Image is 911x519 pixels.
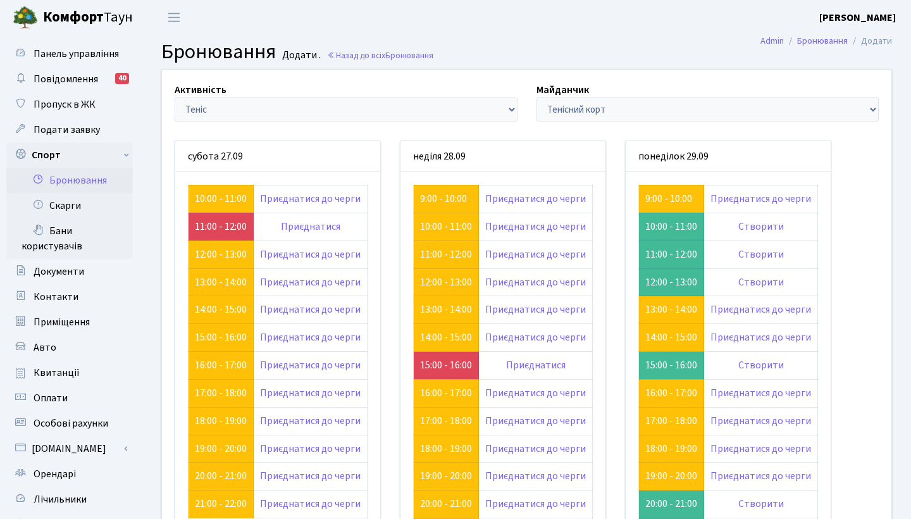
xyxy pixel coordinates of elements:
[34,492,87,506] span: Лічильники
[645,469,697,483] a: 19:00 - 20:00
[710,303,811,316] a: Приєднатися до черги
[385,49,433,61] span: Бронювання
[195,192,247,206] a: 10:00 - 11:00
[260,497,361,511] a: Приєднатися до черги
[6,142,133,168] a: Спорт
[13,5,38,30] img: logo.png
[34,341,56,354] span: Авто
[6,360,133,385] a: Квитанції
[260,358,361,372] a: Приєднатися до черги
[639,213,704,241] td: 10:00 - 11:00
[260,303,361,316] a: Приєднатися до черги
[645,386,697,400] a: 16:00 - 17:00
[760,34,784,47] a: Admin
[161,37,276,66] span: Бронювання
[43,7,133,28] span: Таун
[420,497,472,511] a: 20:00 - 21:00
[280,49,321,61] small: Додати .
[738,358,784,372] a: Створити
[536,82,589,97] label: Майданчик
[819,10,896,25] a: [PERSON_NAME]
[195,414,247,428] a: 18:00 - 19:00
[6,218,133,259] a: Бани користувачів
[34,391,68,405] span: Оплати
[485,442,586,456] a: Приєднатися до черги
[260,386,361,400] a: Приєднатися до черги
[6,259,133,284] a: Документи
[420,469,472,483] a: 19:00 - 20:00
[34,315,90,329] span: Приміщення
[420,386,472,400] a: 16:00 - 17:00
[420,414,472,428] a: 17:00 - 18:00
[195,220,247,234] a: 11:00 - 12:00
[195,247,247,261] a: 12:00 - 13:00
[260,469,361,483] a: Приєднатися до черги
[848,34,892,48] li: Додати
[34,47,119,61] span: Панель управління
[819,11,896,25] b: [PERSON_NAME]
[420,303,472,316] a: 13:00 - 14:00
[645,330,697,344] a: 14:00 - 15:00
[195,275,247,289] a: 13:00 - 14:00
[115,73,129,84] div: 40
[420,275,472,289] a: 12:00 - 13:00
[485,247,586,261] a: Приєднатися до черги
[506,358,566,372] a: Приєднатися
[485,497,586,511] a: Приєднатися до черги
[175,82,226,97] label: Активність
[6,92,133,117] a: Пропуск в ЖК
[400,141,605,172] div: неділя 28.09
[34,416,108,430] span: Особові рахунки
[43,7,104,27] b: Комфорт
[6,41,133,66] a: Панель управління
[158,7,190,28] button: Переключити навігацію
[260,442,361,456] a: Приєднатися до черги
[639,268,704,296] td: 12:00 - 13:00
[260,275,361,289] a: Приєднатися до черги
[195,358,247,372] a: 16:00 - 17:00
[195,497,247,511] a: 21:00 - 22:00
[797,34,848,47] a: Бронювання
[260,247,361,261] a: Приєднатися до черги
[34,290,78,304] span: Контакти
[195,330,247,344] a: 15:00 - 16:00
[485,303,586,316] a: Приєднатися до черги
[710,192,811,206] a: Приєднатися до черги
[34,123,100,137] span: Подати заявку
[420,220,472,234] a: 10:00 - 11:00
[710,414,811,428] a: Приєднатися до черги
[420,358,472,372] a: 15:00 - 16:00
[710,469,811,483] a: Приєднатися до черги
[260,192,361,206] a: Приєднатися до черги
[195,469,247,483] a: 20:00 - 21:00
[485,414,586,428] a: Приєднатися до черги
[485,220,586,234] a: Приєднатися до черги
[6,335,133,360] a: Авто
[645,442,697,456] a: 18:00 - 19:00
[34,97,96,111] span: Пропуск в ЖК
[6,385,133,411] a: Оплати
[6,193,133,218] a: Скарги
[710,442,811,456] a: Приєднатися до черги
[420,247,472,261] a: 11:00 - 12:00
[420,330,472,344] a: 14:00 - 15:00
[639,352,704,380] td: 15:00 - 16:00
[485,330,586,344] a: Приєднатися до черги
[485,469,586,483] a: Приєднатися до черги
[195,442,247,456] a: 19:00 - 20:00
[6,66,133,92] a: Повідомлення40
[34,72,98,86] span: Повідомлення
[34,467,76,481] span: Орендарі
[6,411,133,436] a: Особові рахунки
[639,241,704,268] td: 11:00 - 12:00
[6,461,133,487] a: Орендарі
[420,192,467,206] a: 9:00 - 10:00
[34,366,80,380] span: Квитанції
[738,220,784,234] a: Створити
[485,386,586,400] a: Приєднатися до черги
[738,497,784,511] a: Створити
[6,284,133,310] a: Контакти
[645,192,692,206] a: 9:00 - 10:00
[645,303,697,316] a: 13:00 - 14:00
[6,310,133,335] a: Приміщення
